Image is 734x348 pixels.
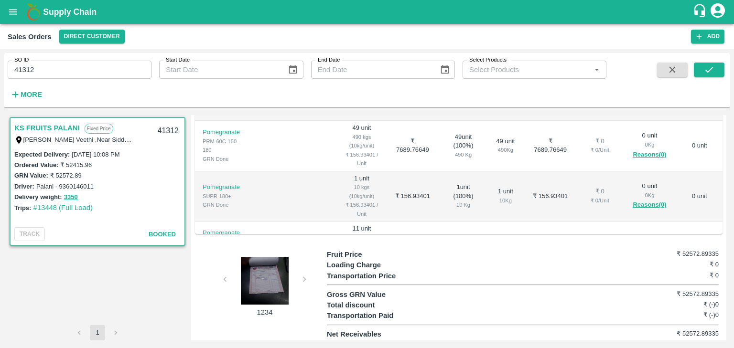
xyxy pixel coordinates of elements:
a: Supply Chain [43,5,692,19]
label: SO ID [14,56,29,64]
label: Start Date [166,56,190,64]
div: account of current user [709,2,726,22]
label: End Date [318,56,340,64]
button: open drawer [2,1,24,23]
label: Select Products [469,56,507,64]
b: Supply Chain [43,7,97,17]
img: logo [24,2,43,21]
div: customer-support [692,3,709,21]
